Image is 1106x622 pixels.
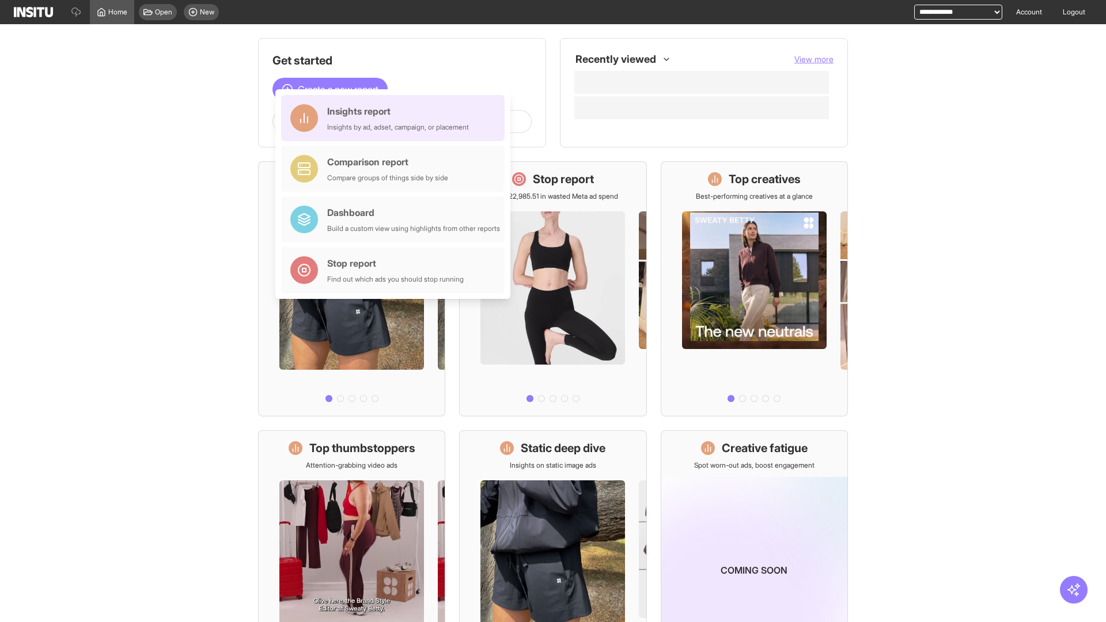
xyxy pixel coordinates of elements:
[327,173,448,183] div: Compare groups of things side by side
[200,7,214,17] span: New
[327,123,469,132] div: Insights by ad, adset, campaign, or placement
[794,54,834,64] span: View more
[661,161,848,416] a: Top creativesBest-performing creatives at a glance
[521,440,605,456] h1: Static deep dive
[306,461,397,470] p: Attention-grabbing video ads
[258,161,445,416] a: What's live nowSee all active ads instantly
[729,171,801,187] h1: Top creatives
[488,192,618,201] p: Save £22,985.51 in wasted Meta ad spend
[108,7,127,17] span: Home
[327,104,469,118] div: Insights report
[327,155,448,169] div: Comparison report
[155,7,172,17] span: Open
[272,52,532,69] h1: Get started
[327,256,464,270] div: Stop report
[327,206,500,219] div: Dashboard
[696,192,813,201] p: Best-performing creatives at a glance
[327,275,464,284] div: Find out which ads you should stop running
[459,161,646,416] a: Stop reportSave £22,985.51 in wasted Meta ad spend
[794,54,834,65] button: View more
[533,171,594,187] h1: Stop report
[510,461,596,470] p: Insights on static image ads
[272,78,388,101] button: Create a new report
[327,224,500,233] div: Build a custom view using highlights from other reports
[309,440,415,456] h1: Top thumbstoppers
[298,82,378,96] span: Create a new report
[14,7,53,17] img: Logo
